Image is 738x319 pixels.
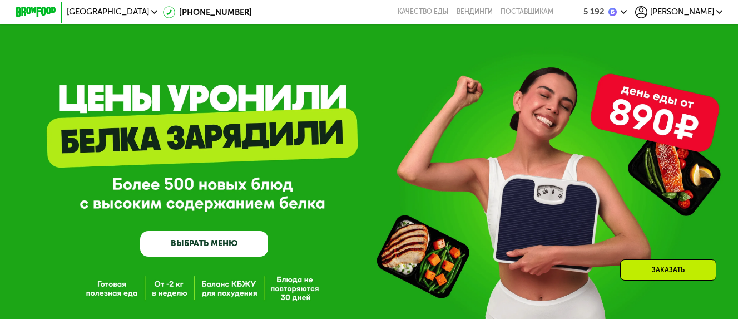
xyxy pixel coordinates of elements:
span: [GEOGRAPHIC_DATA] [67,8,149,16]
a: [PHONE_NUMBER] [163,6,252,18]
a: Вендинги [457,8,493,16]
div: поставщикам [501,8,553,16]
a: ВЫБРАТЬ МЕНЮ [140,231,268,257]
div: Заказать [620,259,716,281]
a: Качество еды [398,8,448,16]
span: [PERSON_NAME] [650,8,714,16]
div: 5 192 [583,8,605,16]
